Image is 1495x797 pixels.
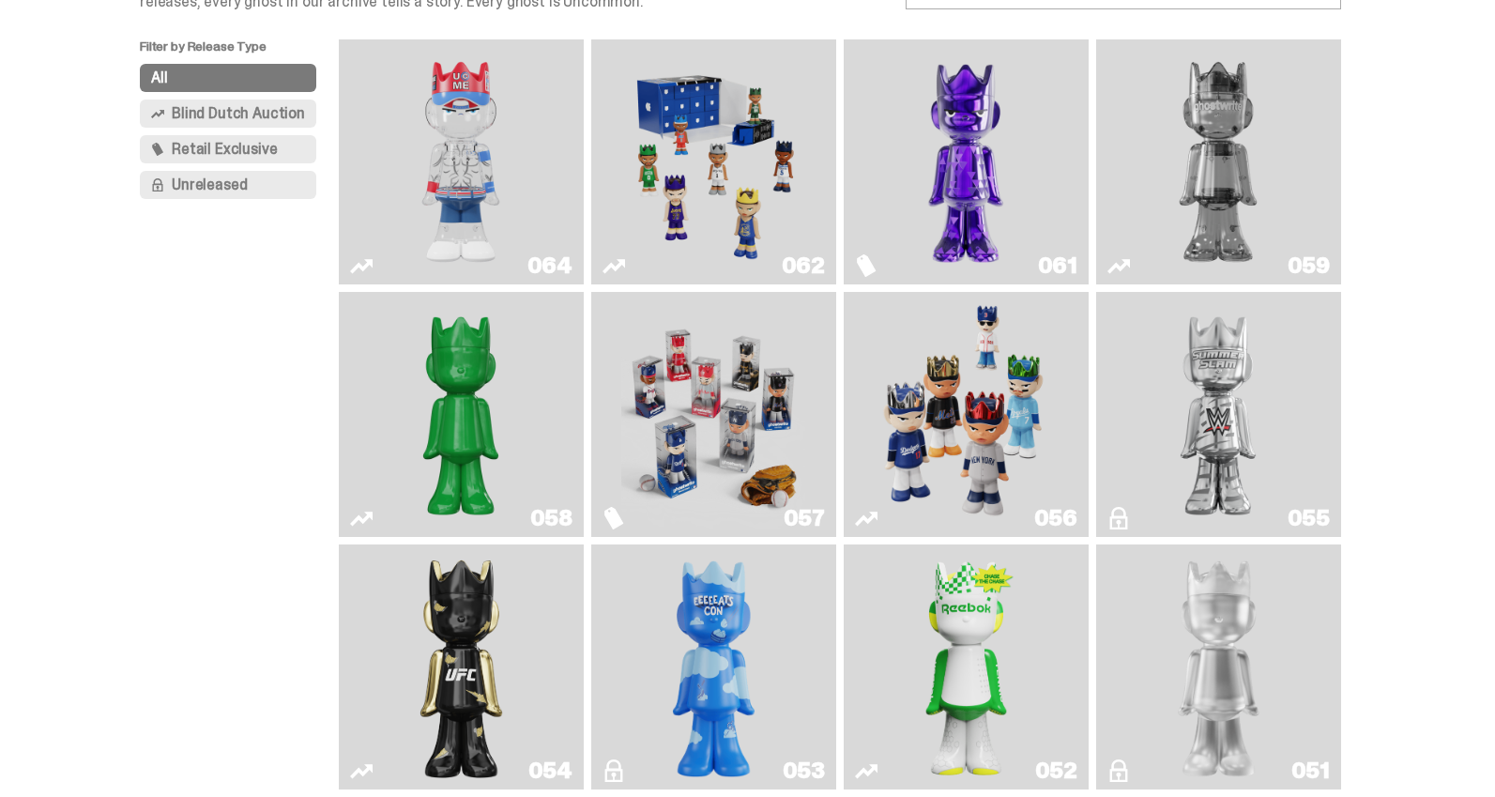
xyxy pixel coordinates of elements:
[603,47,825,277] a: Game Face (2025)
[140,39,339,64] p: Filter by Release Type
[917,552,1016,782] img: Court Victory
[172,177,247,192] span: Unreleased
[664,552,764,782] img: ghooooost
[350,47,572,277] a: You Can't See Me
[874,47,1058,277] img: Fantasy
[1291,759,1330,782] div: 051
[621,299,805,529] img: Game Face (2025)
[1107,552,1330,782] a: LLLoyalty
[1126,299,1310,529] img: I Was There SummerSlam
[621,47,805,277] img: Game Face (2025)
[1038,254,1077,277] div: 061
[412,552,511,782] img: Ruby
[603,552,825,782] a: ghooooost
[151,70,168,85] span: All
[855,47,1077,277] a: Fantasy
[1107,299,1330,529] a: I Was There SummerSlam
[140,171,316,199] button: Unreleased
[1035,759,1077,782] div: 052
[172,106,305,121] span: Blind Dutch Auction
[369,47,553,277] img: You Can't See Me
[874,299,1058,529] img: Game Face (2025)
[350,299,572,529] a: Schrödinger's ghost: Sunday Green
[140,100,316,128] button: Blind Dutch Auction
[783,759,825,782] div: 053
[1288,507,1330,529] div: 055
[1126,47,1310,277] img: Two
[172,142,277,157] span: Retail Exclusive
[603,299,825,529] a: Game Face (2025)
[1169,552,1269,782] img: LLLoyalty
[350,552,572,782] a: Ruby
[527,254,572,277] div: 064
[855,299,1077,529] a: Game Face (2025)
[855,552,1077,782] a: Court Victory
[528,759,572,782] div: 054
[140,135,316,163] button: Retail Exclusive
[1288,254,1330,277] div: 059
[530,507,572,529] div: 058
[140,64,316,92] button: All
[1034,507,1077,529] div: 056
[369,299,553,529] img: Schrödinger's ghost: Sunday Green
[782,254,825,277] div: 062
[784,507,825,529] div: 057
[1107,47,1330,277] a: Two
